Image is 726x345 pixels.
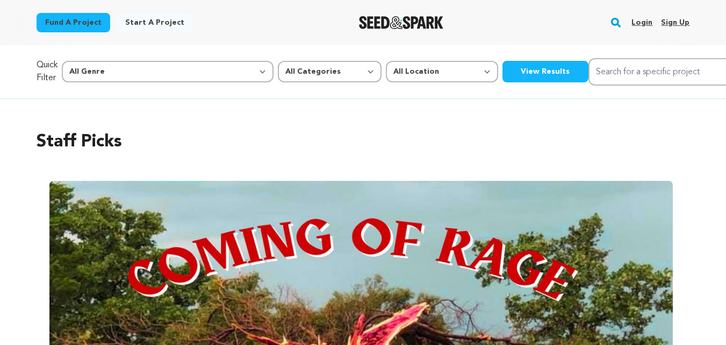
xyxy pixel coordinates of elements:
[359,16,443,29] a: Seed&Spark Homepage
[631,14,652,31] a: Login
[37,59,57,85] p: Quick Filter
[359,16,443,29] img: Seed&Spark Logo Dark Mode
[661,14,689,31] a: Sign up
[117,13,193,32] a: Start a project
[502,61,588,82] button: View Results
[37,13,110,32] a: Fund a project
[37,129,690,155] h2: Staff Picks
